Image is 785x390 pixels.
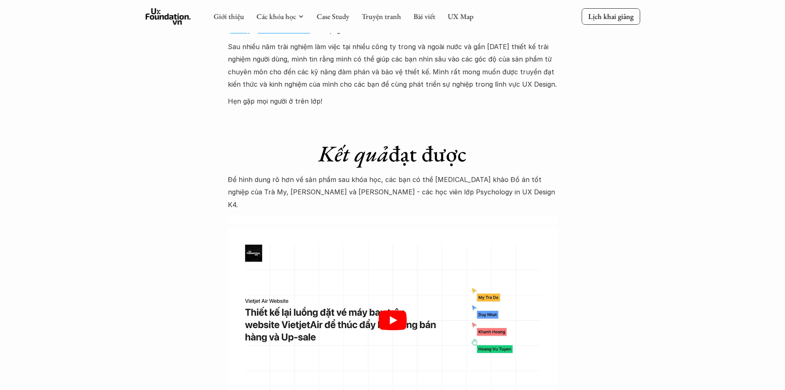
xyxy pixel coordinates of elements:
a: Giới thiệu [213,12,244,21]
p: Sau nhiều năm trải nghiệm làm việc tại nhiều công ty trong và ngoài nước và gần [DATE] thiết kế t... [228,40,558,91]
p: Lịch khai giảng [588,12,633,21]
a: Lịch khai giảng [581,8,640,24]
h1: đạt được [228,140,558,167]
p: Để hình dung rõ hơn về sản phẩm sau khóa học, các bạn có thể [MEDICAL_DATA] khảo Đồ án tốt nghiệp... [228,173,558,211]
a: Case Study [316,12,349,21]
a: Ứng dụng có Giao diện thiết kế xuất sắc [DATE] [228,13,520,34]
a: UX Map [448,12,473,21]
a: Bài viết [413,12,435,21]
em: Kết quả [319,139,389,168]
p: Hẹn gặp mọi người ở trên lớp! [228,95,558,107]
a: Các khóa học [256,12,296,21]
a: Truyện tranh [361,12,401,21]
a: GOOD DESIGN® [258,26,310,34]
button: Play [379,310,407,330]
